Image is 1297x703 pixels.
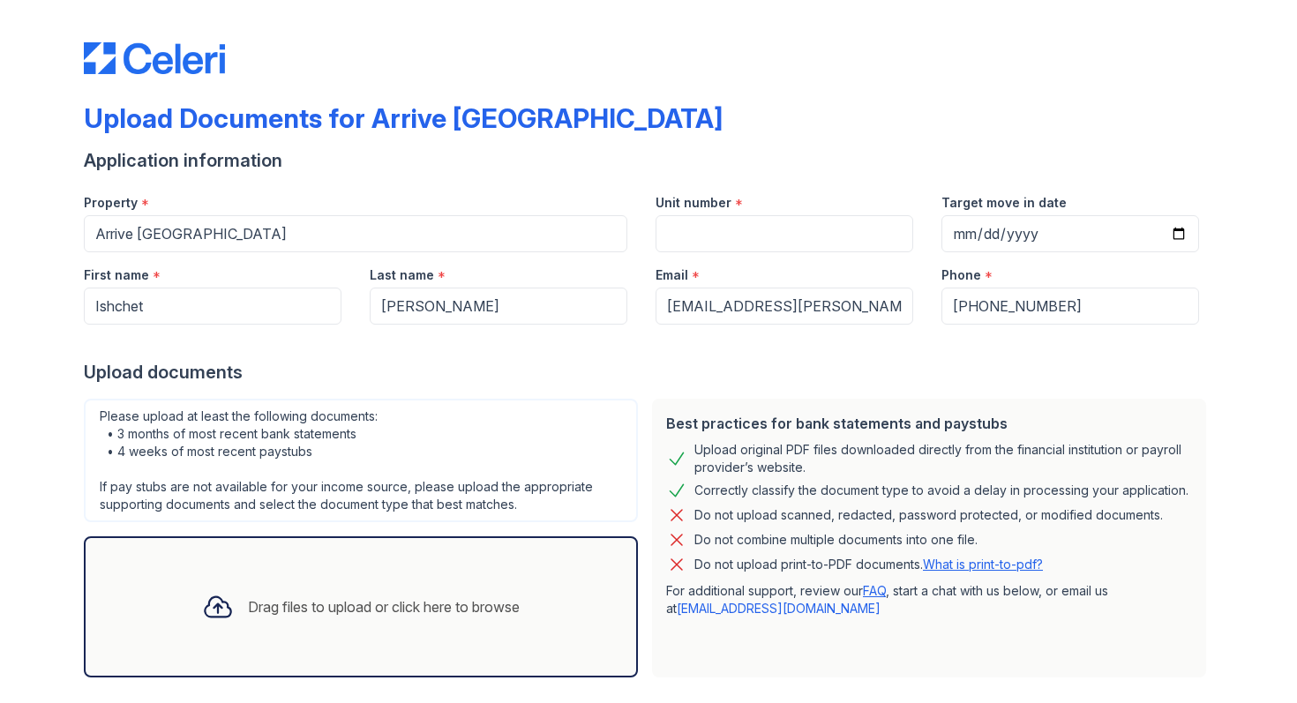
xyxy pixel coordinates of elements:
[84,148,1213,173] div: Application information
[677,601,881,616] a: [EMAIL_ADDRESS][DOMAIN_NAME]
[941,194,1067,212] label: Target move in date
[694,556,1043,573] p: Do not upload print-to-PDF documents.
[666,413,1192,434] div: Best practices for bank statements and paystubs
[248,596,520,617] div: Drag files to upload or click here to browse
[863,583,886,598] a: FAQ
[694,441,1192,476] div: Upload original PDF files downloaded directly from the financial institution or payroll provider’...
[656,194,731,212] label: Unit number
[941,266,981,284] label: Phone
[694,505,1163,526] div: Do not upload scanned, redacted, password protected, or modified documents.
[84,194,138,212] label: Property
[656,266,688,284] label: Email
[666,582,1192,617] p: For additional support, review our , start a chat with us below, or email us at
[923,557,1043,572] a: What is print-to-pdf?
[84,360,1213,385] div: Upload documents
[84,42,225,74] img: CE_Logo_Blue-a8612792a0a2168367f1c8372b55b34899dd931a85d93a1a3d3e32e68fde9ad4.png
[84,399,638,522] div: Please upload at least the following documents: • 3 months of most recent bank statements • 4 wee...
[694,480,1188,501] div: Correctly classify the document type to avoid a delay in processing your application.
[84,266,149,284] label: First name
[84,102,723,134] div: Upload Documents for Arrive [GEOGRAPHIC_DATA]
[370,266,434,284] label: Last name
[694,529,978,550] div: Do not combine multiple documents into one file.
